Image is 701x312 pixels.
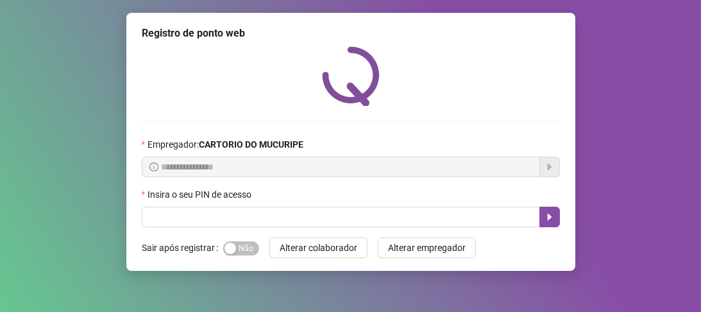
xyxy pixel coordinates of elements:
span: Alterar colaborador [280,241,357,255]
button: Alterar colaborador [269,238,367,258]
label: Sair após registrar [142,238,223,258]
div: Registro de ponto web [142,26,560,41]
img: QRPoint [322,46,380,106]
span: info-circle [149,162,158,171]
span: Alterar empregador [388,241,466,255]
strong: CARTORIO DO MUCURIPE [199,139,303,150]
span: caret-right [545,212,555,222]
span: Empregador : [148,137,303,152]
label: Insira o seu PIN de acesso [142,187,260,202]
button: Alterar empregador [378,238,476,258]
